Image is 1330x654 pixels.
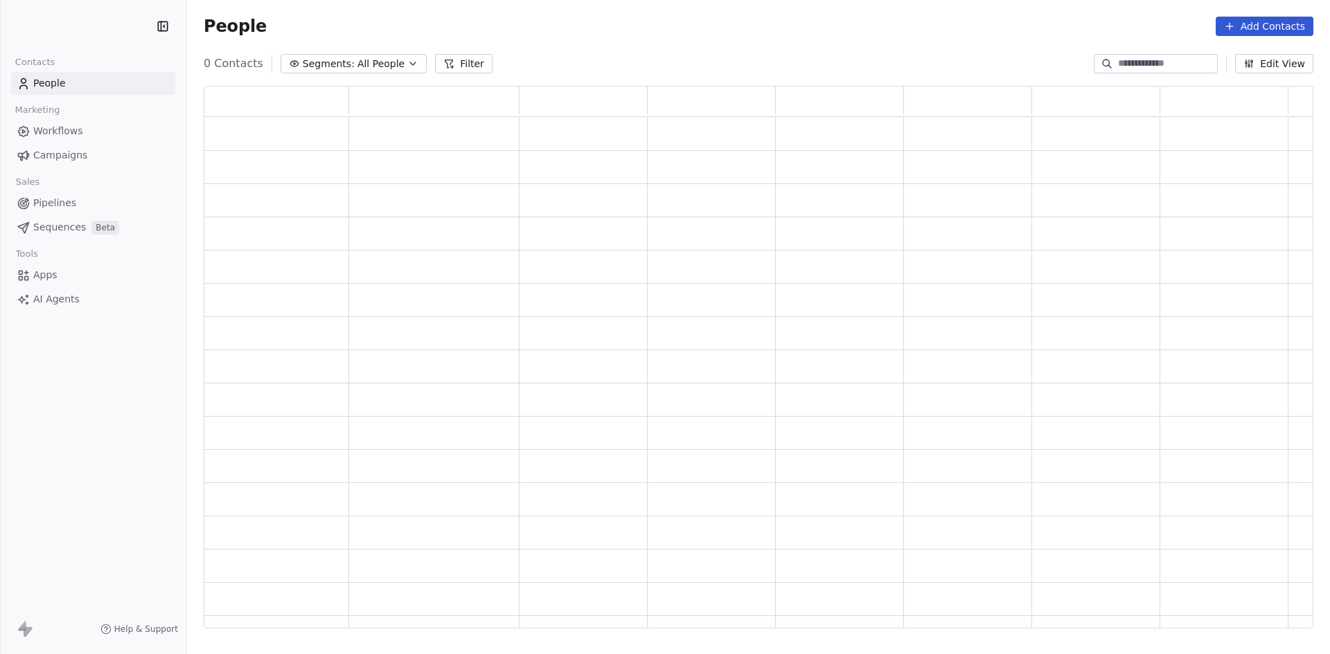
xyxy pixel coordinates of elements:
[33,220,86,235] span: Sequences
[10,172,46,192] span: Sales
[11,144,175,167] a: Campaigns
[303,57,355,71] span: Segments:
[204,55,263,72] span: 0 Contacts
[11,288,175,311] a: AI Agents
[33,148,87,163] span: Campaigns
[11,216,175,239] a: SequencesBeta
[100,624,178,635] a: Help & Support
[33,268,57,282] span: Apps
[11,192,175,215] a: Pipelines
[33,76,66,91] span: People
[11,264,175,287] a: Apps
[33,292,80,307] span: AI Agents
[1235,54,1313,73] button: Edit View
[33,196,76,210] span: Pipelines
[1216,17,1313,36] button: Add Contacts
[357,57,405,71] span: All People
[33,124,83,138] span: Workflows
[11,72,175,95] a: People
[114,624,178,635] span: Help & Support
[91,221,119,235] span: Beta
[435,54,493,73] button: Filter
[11,120,175,143] a: Workflows
[10,244,44,264] span: Tools
[9,52,61,73] span: Contacts
[9,100,66,120] span: Marketing
[204,16,267,37] span: People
